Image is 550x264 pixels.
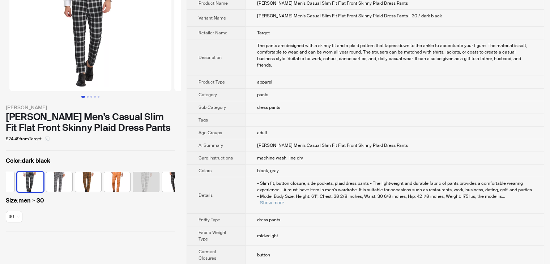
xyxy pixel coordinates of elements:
[46,172,72,192] img: gray black
[257,142,408,148] span: [PERSON_NAME] Men's Casual Slim Fit Flat Front Skinny Plaid Dress Pants
[46,171,72,191] label: available
[104,172,130,192] img: orange
[6,111,175,133] div: [PERSON_NAME] Men's Casual Slim Fit Flat Front Skinny Plaid Dress Pants
[199,0,228,6] span: Product Name
[257,79,272,85] span: apparel
[199,217,220,223] span: Entity Type
[199,249,216,261] span: Garment Closures
[257,233,278,239] span: midweight
[257,105,280,110] span: dress pants
[199,117,208,123] span: Tags
[98,96,99,98] button: Go to slide 5
[199,30,227,36] span: Retailer Name
[257,30,270,36] span: Target
[257,92,268,98] span: pants
[6,196,175,205] label: men > 30
[199,168,212,174] span: Colors
[257,0,408,6] span: [PERSON_NAME] Men's Casual Slim Fit Flat Front Skinny Plaid Dress Pants
[9,211,20,222] span: available
[162,172,188,192] img: black
[257,180,532,206] div: - Slim fit, button closure, side pockets, plaid dress pants - The lightweight and durable fabric ...
[199,105,226,110] span: Sub Category
[199,55,222,60] span: Description
[90,96,92,98] button: Go to slide 3
[6,197,18,204] span: Size :
[257,252,270,258] span: button
[199,192,213,198] span: Details
[17,172,43,192] img: dark black
[87,96,89,98] button: Go to slide 2
[6,157,22,165] span: Color :
[257,217,280,223] span: dress pants
[6,157,175,165] label: dark black
[6,133,175,145] div: $24.49 from Target
[257,13,532,19] div: Lars Amadeus Men's Casual Slim Fit Flat Front Skinny Plaid Dress Pants - 30 / dark black
[94,96,96,98] button: Go to slide 4
[162,171,188,191] label: available
[257,130,267,136] span: adult
[257,42,532,68] div: The pants are designed with a skinny fit and a plaid pattern that tapers down to the ankle to acc...
[260,200,284,205] button: Expand
[199,230,226,242] span: Fabric Weight Type
[257,168,279,174] span: black, gray
[17,171,43,191] label: available
[199,130,222,136] span: Age Groups
[75,172,101,192] img: khaki gray
[75,171,101,191] label: available
[6,103,175,111] div: [PERSON_NAME]
[257,180,532,199] span: - Slim fit, button closure, side pockets, plaid dress pants - The lightweight and durable fabric ...
[199,92,217,98] span: Category
[133,171,159,191] label: unavailable
[199,79,225,85] span: Product Type
[502,193,505,199] span: ...
[199,15,226,21] span: Variant Name
[45,136,50,141] span: select
[81,96,85,98] button: Go to slide 1
[199,155,233,161] span: Care Instructions
[104,171,130,191] label: available
[257,155,303,161] span: machine wash, line dry
[133,172,159,192] img: white black
[199,142,223,148] span: Ai Summary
